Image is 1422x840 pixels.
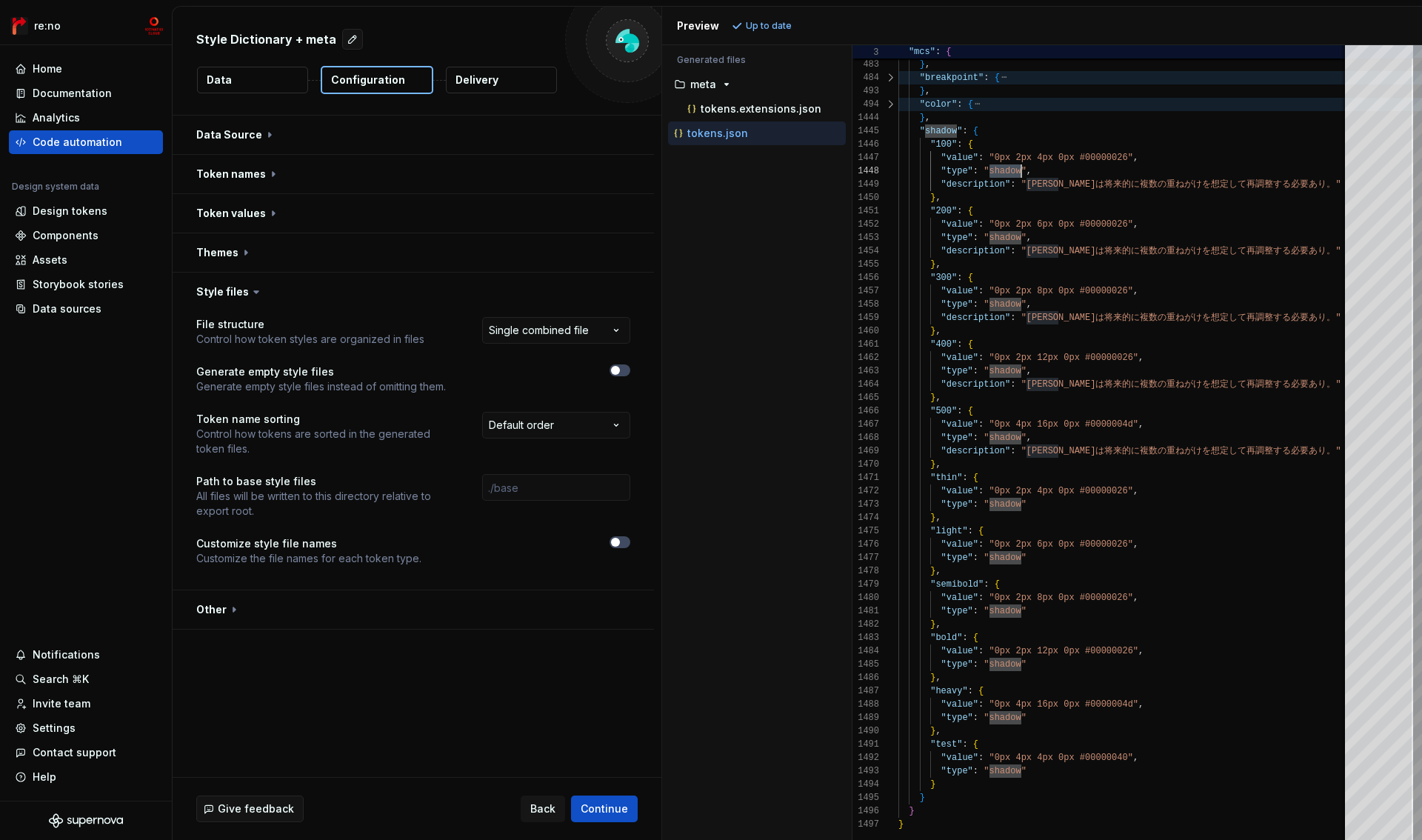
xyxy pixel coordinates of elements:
[994,579,999,590] span: {
[33,745,116,760] div: Contact support
[1026,299,1031,310] span: ,
[984,499,1027,510] span: "shadow"
[33,672,89,687] div: Search ⌘K
[321,66,433,94] button: Configuration
[978,286,984,296] span: :
[852,204,879,218] div: 1451
[1138,699,1144,710] span: ,
[1132,593,1138,603] span: ,
[1021,246,1341,256] span: "[PERSON_NAME]は将来的に複数の重ねがけを想定して再調整する必要あり。"
[978,219,984,230] span: :
[994,73,999,83] span: {
[852,498,879,511] div: 1473
[941,219,978,230] span: "value"
[687,127,748,139] p: tokens.json
[1132,219,1138,230] span: ,
[196,364,446,379] p: Generate empty style files
[978,153,984,163] span: :
[1132,286,1138,296] span: ,
[978,686,984,696] span: {
[930,726,935,736] span: }
[972,553,978,563] span: :
[881,71,900,84] div: Click to expand the range.
[196,551,421,566] p: Customize the file names for each token type.
[852,124,879,138] div: 1445
[1010,446,1015,456] span: :
[935,513,941,523] span: ,
[967,206,972,216] span: {
[852,711,879,724] div: 1489
[930,206,957,216] span: "200"
[978,593,984,603] span: :
[852,98,879,111] div: 494
[9,57,163,81] a: Home
[989,486,1132,496] span: "0px 2px 4px 0px #00000026"
[852,631,879,644] div: 1483
[49,813,123,828] svg: Supernova Logo
[967,339,972,350] span: {
[852,151,879,164] div: 1447
[989,353,1138,363] span: "0px 2px 12px 0px #00000026"
[941,233,972,243] span: "type"
[10,17,28,35] img: 4ec385d3-6378-425b-8b33-6545918efdc5.png
[571,796,638,822] button: Continue
[989,699,1138,710] span: "0px 4px 16px 0px #0000004d"
[941,646,978,656] span: "value"
[852,111,879,124] div: 1444
[941,593,978,603] span: "value"
[967,273,972,283] span: {
[930,566,935,576] span: }
[935,726,941,736] span: ,
[1021,179,1341,190] span: "[PERSON_NAME]は将来的に複数の重ねがけを想定して再調整する必要あり。"
[852,258,879,271] div: 1455
[919,793,924,803] span: }
[941,699,978,710] span: "value"
[919,99,956,110] span: "color"
[196,427,455,456] p: Control how tokens are sorted in the generated token files.
[930,633,962,643] span: "bold"
[852,271,879,284] div: 1456
[957,99,962,110] span: :
[941,153,978,163] span: "value"
[33,135,122,150] div: Code automation
[989,539,1132,550] span: "0px 2px 6px 0px #00000026"
[852,324,879,338] div: 1460
[941,313,1010,323] span: "description"
[972,473,978,483] span: {
[941,606,972,616] span: "type"
[674,101,846,117] button: tokens.extensions.json
[852,191,879,204] div: 1450
[967,139,972,150] span: {
[984,553,1027,563] span: "shadow"
[852,751,879,764] div: 1492
[919,73,983,83] span: "breakpoint"
[1132,486,1138,496] span: ,
[1132,753,1138,763] span: ,
[1010,246,1015,256] span: :
[196,489,455,519] p: All files will be written to this directory relative to export root.
[1010,313,1015,323] span: :
[925,113,930,123] span: ,
[962,126,967,136] span: :
[935,673,941,683] span: ,
[919,86,924,96] span: }
[33,770,56,784] div: Help
[852,551,879,564] div: 1477
[852,791,879,804] div: 1495
[941,553,972,563] span: "type"
[935,259,941,270] span: ,
[930,619,935,630] span: }
[668,76,846,93] button: meta
[919,59,924,70] span: }
[677,19,719,33] div: Preview
[852,738,879,751] div: 1491
[930,513,935,523] span: }
[984,233,1027,243] span: "shadow"
[852,84,879,98] div: 493
[690,79,716,90] p: meta
[852,71,879,84] div: 484
[852,404,879,418] div: 1466
[196,474,455,489] p: Path to base style files
[941,499,972,510] span: "type"
[930,473,962,483] span: "thin"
